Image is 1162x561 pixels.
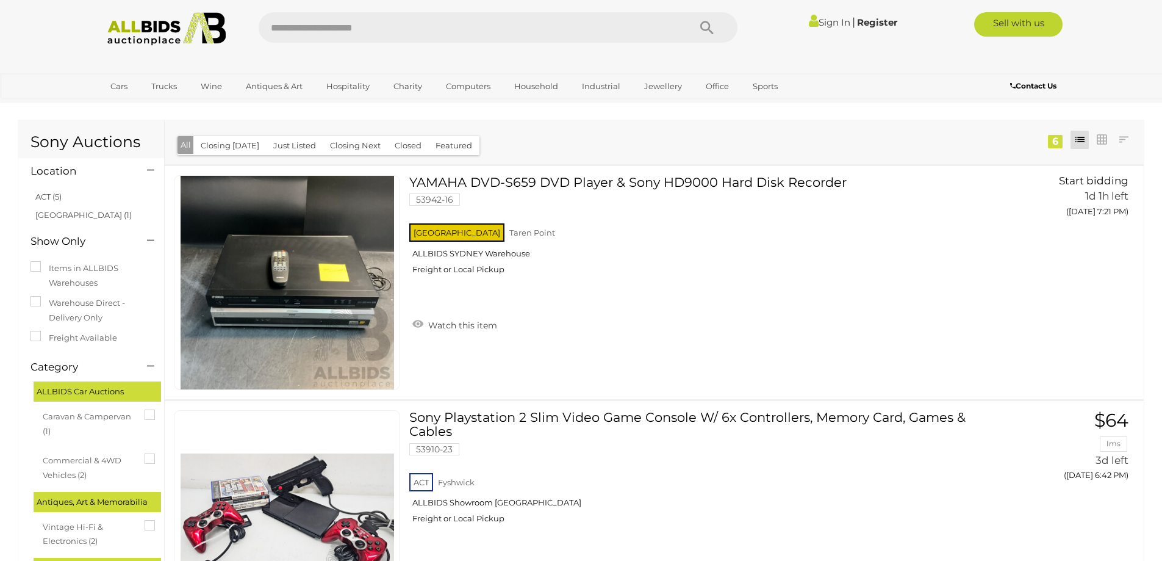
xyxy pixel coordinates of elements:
[809,16,850,28] a: Sign In
[30,236,129,247] h4: Show Only
[181,176,394,389] img: 53942-16a.jpeg
[428,136,479,155] button: Featured
[30,361,129,373] h4: Category
[418,175,971,284] a: YAMAHA DVD-S659 DVD Player & Sony HD9000 Hard Disk Recorder 53942-16 [GEOGRAPHIC_DATA] Taren Poin...
[1059,175,1128,187] span: Start bidding
[30,165,129,177] h4: Location
[1010,81,1056,90] b: Contact Us
[323,136,388,155] button: Closing Next
[676,12,737,43] button: Search
[990,175,1132,223] a: Start bidding 1d 1h left ([DATE] 7:21 PM)
[30,261,152,290] label: Items in ALLBIDS Warehouses
[409,315,500,333] a: Watch this item
[438,76,498,96] a: Computers
[974,12,1063,37] a: Sell with us
[143,76,185,96] a: Trucks
[30,296,152,325] label: Warehouse Direct - Delivery Only
[30,331,117,345] label: Freight Available
[574,76,628,96] a: Industrial
[636,76,690,96] a: Jewellery
[386,76,430,96] a: Charity
[178,136,194,154] button: All
[43,517,134,549] span: Vintage Hi-Fi & Electronics (2)
[43,451,134,482] span: Commercial & 4WD Vehicles (2)
[698,76,737,96] a: Office
[34,382,161,402] div: ALLBIDS Car Auctions
[418,410,971,533] a: Sony Playstation 2 Slim Video Game Console W/ 6x Controllers, Memory Card, Games & Cables 53910-2...
[266,136,323,155] button: Just Listed
[35,192,62,201] a: ACT (5)
[745,76,786,96] a: Sports
[387,136,429,155] button: Closed
[34,492,161,512] div: Antiques, Art & Memorabilia
[43,407,134,438] span: Caravan & Campervan (1)
[238,76,310,96] a: Antiques & Art
[1048,135,1063,148] div: 6
[852,15,855,29] span: |
[35,210,132,220] a: [GEOGRAPHIC_DATA] (1)
[506,76,566,96] a: Household
[102,96,205,117] a: [GEOGRAPHIC_DATA]
[101,12,233,46] img: Allbids.com.au
[102,76,135,96] a: Cars
[1010,79,1060,93] a: Contact Us
[193,136,267,155] button: Closing [DATE]
[857,16,897,28] a: Register
[990,410,1132,487] a: $64 Ims 3d left ([DATE] 6:42 PM)
[318,76,378,96] a: Hospitality
[1094,409,1128,432] span: $64
[193,76,230,96] a: Wine
[30,134,152,151] h1: Sony Auctions
[425,320,497,331] span: Watch this item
